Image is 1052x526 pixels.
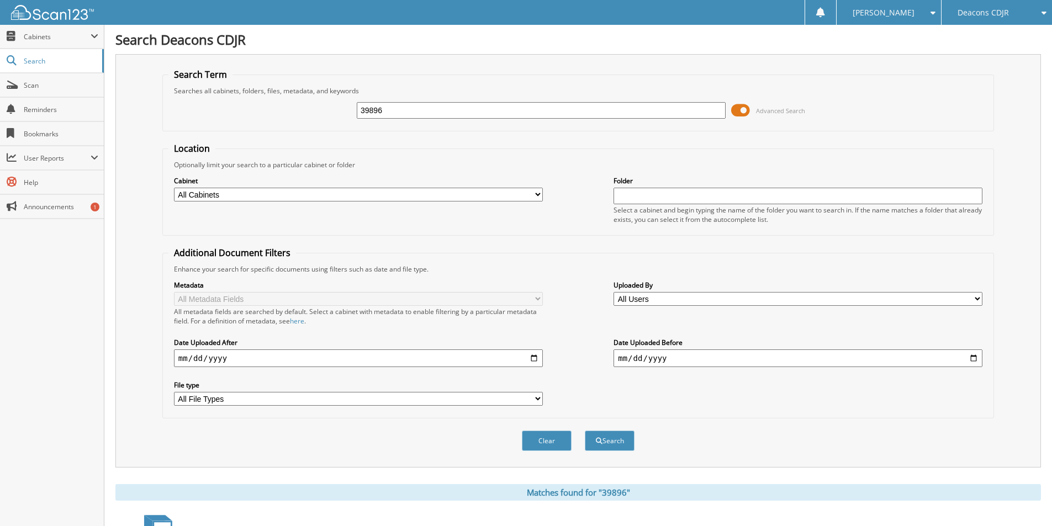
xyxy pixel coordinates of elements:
[168,247,296,259] legend: Additional Document Filters
[174,349,543,367] input: start
[24,129,98,139] span: Bookmarks
[585,431,635,451] button: Search
[174,176,543,185] label: Cabinet
[614,338,982,347] label: Date Uploaded Before
[115,484,1041,501] div: Matches found for "39896"
[614,349,982,367] input: end
[24,178,98,187] span: Help
[168,86,988,95] div: Searches all cabinets, folders, files, metadata, and keywords
[24,202,98,211] span: Announcements
[115,30,1041,49] h1: Search Deacons CDJR
[853,9,914,16] span: [PERSON_NAME]
[614,176,982,185] label: Folder
[756,107,805,115] span: Advanced Search
[24,56,97,66] span: Search
[174,280,543,290] label: Metadata
[958,9,1009,16] span: Deacons CDJR
[91,203,99,211] div: 1
[614,205,982,224] div: Select a cabinet and begin typing the name of the folder you want to search in. If the name match...
[168,160,988,169] div: Optionally limit your search to a particular cabinet or folder
[24,153,91,163] span: User Reports
[174,338,543,347] label: Date Uploaded After
[24,32,91,41] span: Cabinets
[168,264,988,274] div: Enhance your search for specific documents using filters such as date and file type.
[24,105,98,114] span: Reminders
[174,380,543,390] label: File type
[614,280,982,290] label: Uploaded By
[522,431,572,451] button: Clear
[290,316,304,326] a: here
[24,81,98,90] span: Scan
[168,142,215,155] legend: Location
[174,307,543,326] div: All metadata fields are searched by default. Select a cabinet with metadata to enable filtering b...
[168,68,232,81] legend: Search Term
[11,5,94,20] img: scan123-logo-white.svg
